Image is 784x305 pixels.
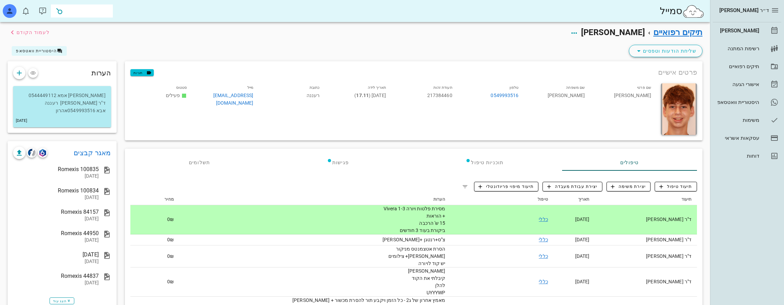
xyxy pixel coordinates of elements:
span: תשלומים [189,160,210,165]
div: [PERSON_NAME] [716,28,759,33]
span: פרטים אישיים [658,67,697,78]
img: cliniview logo [28,149,36,157]
div: [DATE] [13,251,99,258]
span: רעננה [307,93,320,98]
th: הערות [179,194,451,205]
a: מאגר קבצים [74,147,111,158]
button: יצירת משימה [606,182,651,191]
span: לעמוד הקודם [17,30,50,35]
div: דוחות [716,153,759,159]
span: 0₪ [167,279,174,284]
div: [DATE] [13,280,99,286]
span: הצג עוד [53,299,71,303]
span: תגיות [133,70,151,76]
div: אישורי הגעה [716,82,759,87]
div: Romexis 100835 [13,166,99,172]
div: [DATE] [13,173,99,179]
a: כללי [539,253,548,259]
small: תעודת זהות [433,85,452,90]
div: תיקים רפואיים [716,64,759,69]
a: תיקים רפואיים [713,58,781,75]
a: כללי [539,217,548,222]
span: [PERSON_NAME] קיבלתי את הקוד להלן UYYYWP [408,268,445,295]
button: יצירת עבודת מעבדה [543,182,602,191]
div: ד"ר [PERSON_NAME] [600,278,691,285]
small: [DATE] [16,117,27,125]
div: ד"ר [PERSON_NAME] [600,236,691,243]
span: מסירת פלטות ויורה Vivera 1-3 + הוראות 15 ש' הרכבה ביקורת בעוד 3 חודשים [384,206,445,233]
a: עסקאות אשראי [713,130,781,146]
a: היסטוריית וואטסאפ [713,94,781,111]
div: סמייל [660,4,705,19]
div: משימות [716,117,759,123]
small: שם משפחה [566,85,585,90]
div: [DATE] [13,259,99,264]
small: תאריך לידה [368,85,386,90]
small: טלפון [509,85,519,90]
span: יצירת עבודת מעבדה [547,183,598,190]
div: Romexis 44837 [13,273,99,279]
div: ד"ר [PERSON_NAME] [600,253,691,260]
a: 0549993516 [491,92,518,99]
div: עסקאות אשראי [716,135,759,141]
button: תגיות [130,69,154,76]
div: רשימת המתנה [716,46,759,51]
button: תיעוד טיפול [655,182,697,191]
span: [DATE] [575,253,590,259]
div: [DATE] [13,194,99,200]
th: טיפול [451,194,554,205]
span: 217384460 [427,93,452,98]
img: SmileCloud logo [682,4,705,18]
div: Romexis 100834 [13,187,99,194]
span: תג [21,7,24,10]
span: תיעוד מיפוי פריודונטלי [479,183,534,190]
div: ד"ר [PERSON_NAME] [600,216,691,223]
div: Romexis 44950 [13,230,99,236]
div: הערות [8,61,117,85]
a: רשימת המתנה [713,40,781,57]
span: הסרת אטצמנטס מניקור [PERSON_NAME]+ צילומים יש קוד לויורה [388,246,445,266]
span: יצירת משימה [611,183,646,190]
button: היסטוריית וואטסאפ [12,46,67,56]
button: תיעוד מיפוי פריודונטלי [474,182,539,191]
a: [PERSON_NAME] [713,22,781,39]
small: שם פרטי [637,85,651,90]
span: 0₪ [167,237,174,242]
small: מייל [247,85,253,90]
th: תאריך [554,194,595,205]
span: 0₪ [167,217,174,222]
div: [PERSON_NAME] [524,82,590,111]
span: פעילים [166,93,180,98]
span: 0₪ [167,253,174,259]
a: כללי [539,279,548,284]
a: [EMAIL_ADDRESS][DOMAIN_NAME] [213,93,254,106]
th: תיעוד [595,194,697,205]
span: צ"ס+רנטגן +[PERSON_NAME] [383,237,445,242]
div: פגישות [268,154,407,171]
button: הצג עוד [50,297,74,304]
div: Romexis 84157 [13,209,99,215]
button: romexis logo [38,148,47,158]
span: תיעוד טיפול [659,183,692,190]
span: [DATE] [575,237,590,242]
a: משימות [713,112,781,128]
small: סטטוס [176,85,187,90]
button: cliniview logo [27,148,36,158]
span: [DATE] [575,217,590,222]
a: כללי [539,237,548,242]
span: שליחת הודעות וטפסים [635,47,697,55]
div: טיפולים [562,154,697,171]
a: אישורי הגעה [713,76,781,93]
a: דוחות [713,148,781,164]
strong: 17.11 [356,93,369,98]
a: תיקים רפואיים [653,28,702,37]
th: מחיר [130,194,179,205]
p: [PERSON_NAME] אמא 0544449112 ד"ר [PERSON_NAME] רעננה אבא 0549993516אהרון [19,92,106,114]
span: [DATE] [575,279,590,284]
span: היסטוריית וואטסאפ [16,49,57,53]
button: לעמוד הקודם [8,26,50,39]
div: היסטוריית וואטסאפ [716,99,759,105]
small: כתובת [310,85,320,90]
span: ד״ר [PERSON_NAME] [719,7,769,13]
div: [DATE] [13,237,99,243]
